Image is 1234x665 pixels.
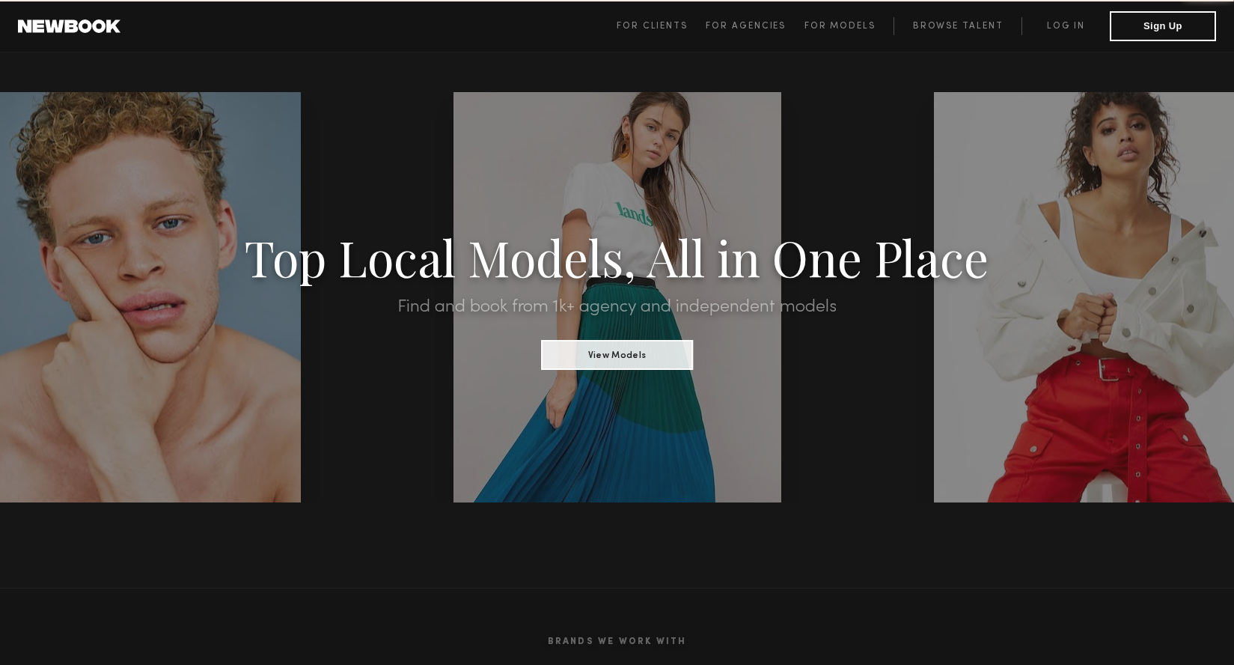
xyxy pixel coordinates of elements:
button: Sign Up [1110,11,1216,41]
a: For Clients [617,17,706,35]
a: For Agencies [706,17,804,35]
span: For Agencies [706,22,786,31]
a: For Models [804,17,894,35]
h1: Top Local Models, All in One Place [93,234,1142,280]
a: View Models [541,345,693,362]
h2: Find and book from 1k+ agency and independent models [93,298,1142,316]
span: For Clients [617,22,688,31]
a: Log in [1021,17,1110,35]
h2: Brands We Work With [168,619,1066,665]
a: Browse Talent [894,17,1021,35]
button: View Models [541,340,693,370]
span: For Models [804,22,876,31]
